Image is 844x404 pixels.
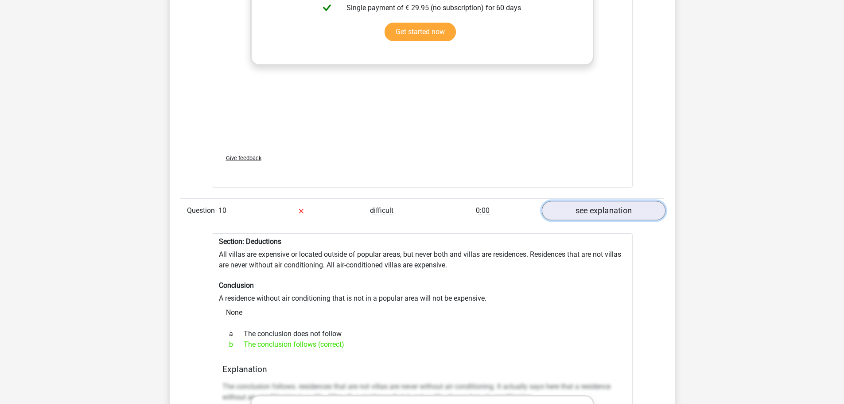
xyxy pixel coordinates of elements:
[222,339,622,350] div: The conclusion follows (correct)
[229,329,244,339] span: a
[222,381,622,403] p: The conclusion follows. residences that are not villas are never without air conditioning. It act...
[229,339,244,350] span: b
[385,23,456,41] a: Get started now
[219,281,626,290] h6: Conclusion
[187,205,218,216] span: Question
[219,304,626,322] div: None
[541,201,665,220] a: see explanation
[222,364,622,374] h4: Explanation
[226,155,261,161] span: Give feedback
[370,206,393,215] span: difficult
[219,237,626,246] h6: Section: Deductions
[476,206,490,215] span: 0:00
[218,206,226,215] span: 10
[222,329,622,339] div: The conclusion does not follow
